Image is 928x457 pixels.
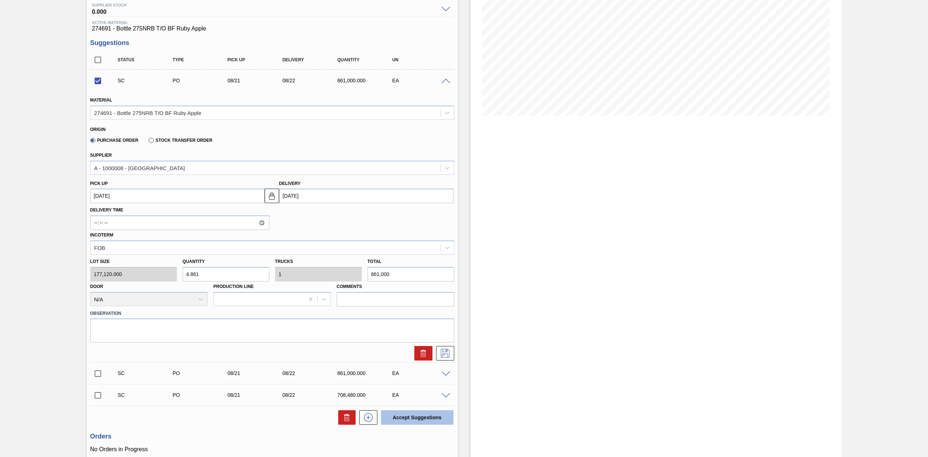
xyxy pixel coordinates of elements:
[390,57,453,62] div: UN
[411,346,432,361] div: Delete Suggestion
[94,244,105,251] div: FOB
[171,78,233,83] div: Purchase order
[116,57,179,62] div: Status
[183,259,205,264] label: Quantity
[335,392,398,398] div: 708,480.000
[390,392,453,398] div: EA
[94,165,185,171] div: A - 1000008 - [GEOGRAPHIC_DATA]
[390,370,453,376] div: EA
[335,78,398,83] div: 861,000.000
[335,57,398,62] div: Quantity
[171,57,233,62] div: Type
[275,259,293,264] label: Trucks
[116,392,179,398] div: Suggestion Created
[90,256,177,267] label: Lot size
[90,153,112,158] label: Supplier
[281,57,343,62] div: Delivery
[281,392,343,398] div: 08/22/2025
[268,192,276,200] img: locked
[92,25,452,32] span: 274691 - Bottle 275NRB T/O BF Ruby Apple
[90,308,454,319] label: Observation
[265,189,279,203] button: locked
[225,57,288,62] div: Pick up
[90,446,454,453] p: No Orders in Progress
[90,39,454,47] h3: Suggestions
[335,410,356,425] div: Delete Suggestions
[171,370,233,376] div: Purchase order
[368,259,382,264] label: Total
[279,181,301,186] label: Delivery
[225,370,288,376] div: 08/21/2025
[281,78,343,83] div: 08/22/2025
[90,181,108,186] label: Pick up
[225,78,288,83] div: 08/21/2025
[337,281,454,292] label: Comments
[356,410,377,425] div: New suggestion
[116,78,179,83] div: Suggestion Created
[90,189,265,203] input: mm/dd/yyyy
[432,346,454,361] div: Save Suggestion
[92,20,452,25] span: Active Material
[377,409,454,425] div: Accept Suggestions
[335,370,398,376] div: 861,000.000
[90,98,112,103] label: Material
[225,392,288,398] div: 08/21/2025
[90,127,106,132] label: Origin
[90,232,113,238] label: Incoterm
[281,370,343,376] div: 08/22/2025
[90,205,269,215] label: Delivery Time
[92,7,438,15] span: 0.000
[116,370,179,376] div: Suggestion Created
[149,138,212,143] label: Stock Transfer Order
[390,78,453,83] div: EA
[214,284,254,289] label: Production Line
[92,3,438,7] span: Supplier Stock
[90,138,138,143] label: Purchase Order
[90,433,454,440] h3: Orders
[171,392,233,398] div: Purchase order
[381,410,453,425] button: Accept Suggestions
[90,284,103,289] label: Door
[279,189,453,203] input: mm/dd/yyyy
[94,110,202,116] div: 274691 - Bottle 275NRB T/O BF Ruby Apple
